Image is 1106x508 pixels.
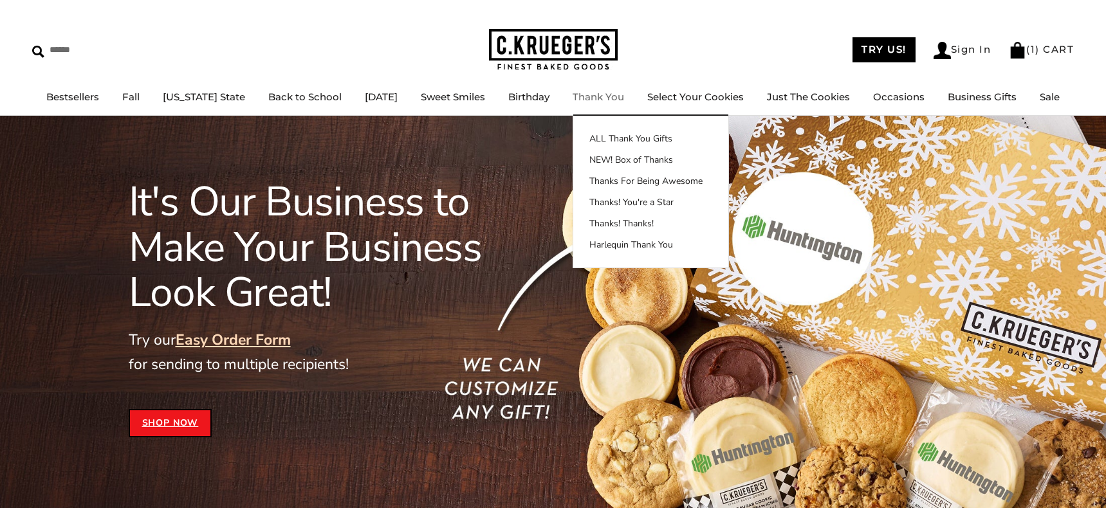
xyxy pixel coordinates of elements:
[573,238,728,251] a: Harlequin Thank You
[767,91,850,103] a: Just The Cookies
[873,91,925,103] a: Occasions
[573,153,728,167] a: NEW! Box of Thanks
[32,40,185,60] input: Search
[508,91,549,103] a: Birthday
[129,179,538,315] h1: It's Our Business to Make Your Business Look Great!
[489,29,618,71] img: C.KRUEGER'S
[46,91,99,103] a: Bestsellers
[129,328,538,377] p: Try our for sending to multiple recipients!
[122,91,140,103] a: Fall
[573,174,728,188] a: Thanks For Being Awesome
[934,42,951,59] img: Account
[853,37,916,62] a: TRY US!
[573,91,624,103] a: Thank You
[573,195,728,209] a: Thanks! You're a Star
[365,91,398,103] a: [DATE]
[32,46,44,58] img: Search
[176,330,291,350] a: Easy Order Form
[1009,42,1026,59] img: Bag
[573,217,728,230] a: Thanks! Thanks!
[934,42,991,59] a: Sign In
[1009,43,1074,55] a: (1) CART
[1031,43,1036,55] span: 1
[129,409,212,437] a: Shop Now
[1040,91,1060,103] a: Sale
[647,91,744,103] a: Select Your Cookies
[421,91,485,103] a: Sweet Smiles
[948,91,1017,103] a: Business Gifts
[268,91,342,103] a: Back to School
[163,91,245,103] a: [US_STATE] State
[573,132,728,145] a: ALL Thank You Gifts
